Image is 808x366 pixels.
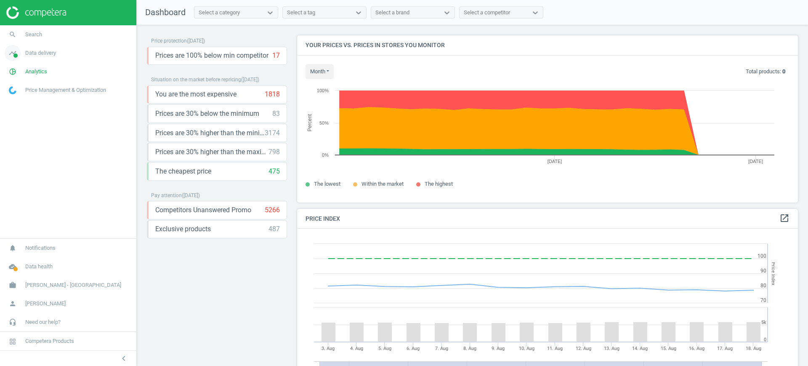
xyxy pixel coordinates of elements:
tspan: 3. Aug [322,346,335,351]
span: Analytics [25,68,47,75]
button: month [306,64,334,79]
span: You are the most expensive [155,90,237,99]
tspan: 12. Aug [576,346,591,351]
tspan: 11. Aug [547,346,563,351]
a: open_in_new [779,213,789,224]
tspan: Price Index [771,262,776,285]
i: pie_chart_outlined [5,64,21,80]
i: search [5,27,21,43]
span: Competitors Unanswered Promo [155,206,251,215]
p: Total products: [746,68,785,75]
text: 5k [761,320,766,325]
text: 80 [760,283,766,289]
tspan: 18. Aug [746,346,761,351]
div: Select a tag [287,9,315,16]
i: work [5,277,21,293]
i: headset_mic [5,314,21,330]
i: chevron_left [119,353,129,363]
span: [PERSON_NAME] - [GEOGRAPHIC_DATA] [25,281,121,289]
tspan: 8. Aug [463,346,476,351]
span: Need our help? [25,318,61,326]
text: 50% [319,120,329,126]
div: 17 [272,51,280,60]
span: Notifications [25,244,56,252]
div: 798 [268,147,280,157]
span: Competera Products [25,337,74,345]
i: timeline [5,45,21,61]
text: 70 [760,297,766,303]
tspan: 6. Aug [407,346,420,351]
span: Dashboard [145,7,186,17]
span: [PERSON_NAME] [25,300,66,307]
span: Prices are 30% higher than the minimum [155,128,265,138]
tspan: [DATE] [548,159,562,164]
tspan: 15. Aug [661,346,676,351]
i: open_in_new [779,213,789,223]
div: 475 [268,167,280,176]
span: Price Management & Optimization [25,86,106,94]
span: Situation on the market before repricing [151,77,241,83]
span: Within the market [361,181,404,187]
span: The highest [425,181,453,187]
div: Select a competitor [464,9,510,16]
div: 83 [272,109,280,118]
span: ( [DATE] ) [187,38,205,44]
span: Prices are 100% below min competitor [155,51,268,60]
tspan: 10. Aug [519,346,534,351]
div: 487 [268,224,280,234]
tspan: 7. Aug [435,346,448,351]
text: 0 [764,337,766,342]
tspan: [DATE] [748,159,763,164]
div: Select a category [199,9,240,16]
text: 0% [322,152,329,158]
span: Data delivery [25,49,56,57]
button: chevron_left [113,353,134,364]
span: Data health [25,263,53,270]
div: 3174 [265,128,280,138]
i: person [5,296,21,312]
span: ( [DATE] ) [182,192,200,198]
tspan: 9. Aug [492,346,505,351]
span: The lowest [314,181,340,187]
span: Prices are 30% below the minimum [155,109,259,118]
span: Exclusive products [155,224,211,234]
h4: Price Index [297,209,798,229]
text: 90 [760,268,766,274]
span: Search [25,31,42,38]
span: Price protection [151,38,187,44]
i: cloud_done [5,259,21,275]
img: ajHJNr6hYgQAAAAASUVORK5CYII= [6,6,66,19]
span: ( [DATE] ) [241,77,259,83]
h4: Your prices vs. prices in stores you monitor [297,35,798,55]
tspan: 14. Aug [632,346,648,351]
tspan: 13. Aug [604,346,619,351]
span: The cheapest price [155,167,211,176]
text: 100% [317,88,329,93]
div: 5266 [265,206,280,215]
img: wGWNvw8QSZomAAAAABJRU5ErkJggg== [9,86,16,94]
span: Pay attention [151,192,182,198]
text: 100 [757,253,766,259]
div: Select a brand [375,9,409,16]
tspan: 4. Aug [350,346,363,351]
span: Prices are 30% higher than the maximal [155,147,268,157]
i: notifications [5,240,21,256]
b: 0 [782,68,785,75]
tspan: 5. Aug [378,346,391,351]
div: 1818 [265,90,280,99]
tspan: Percent [307,114,313,131]
tspan: 16. Aug [689,346,704,351]
tspan: 17. Aug [717,346,733,351]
